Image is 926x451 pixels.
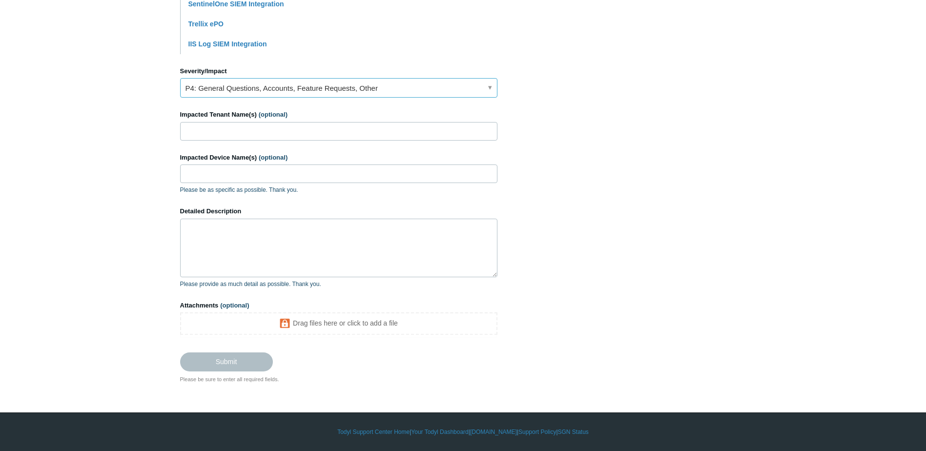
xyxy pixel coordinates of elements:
[180,110,497,120] label: Impacted Tenant Name(s)
[259,111,288,118] span: (optional)
[411,428,468,436] a: Your Todyl Dashboard
[220,302,249,309] span: (optional)
[180,185,497,194] p: Please be as specific as possible. Thank you.
[180,66,497,76] label: Severity/Impact
[180,206,497,216] label: Detailed Description
[259,154,288,161] span: (optional)
[470,428,517,436] a: [DOMAIN_NAME]
[180,375,497,384] div: Please be sure to enter all required fields.
[188,40,267,48] a: IIS Log SIEM Integration
[180,78,497,98] a: P4: General Questions, Accounts, Feature Requests, Other
[180,352,273,371] input: Submit
[518,428,556,436] a: Support Policy
[180,153,497,163] label: Impacted Device Name(s)
[180,301,497,310] label: Attachments
[558,428,589,436] a: SGN Status
[180,280,497,288] p: Please provide as much detail as possible. Thank you.
[180,428,746,436] div: | | | |
[188,20,224,28] a: Trellix ePO
[337,428,410,436] a: Todyl Support Center Home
